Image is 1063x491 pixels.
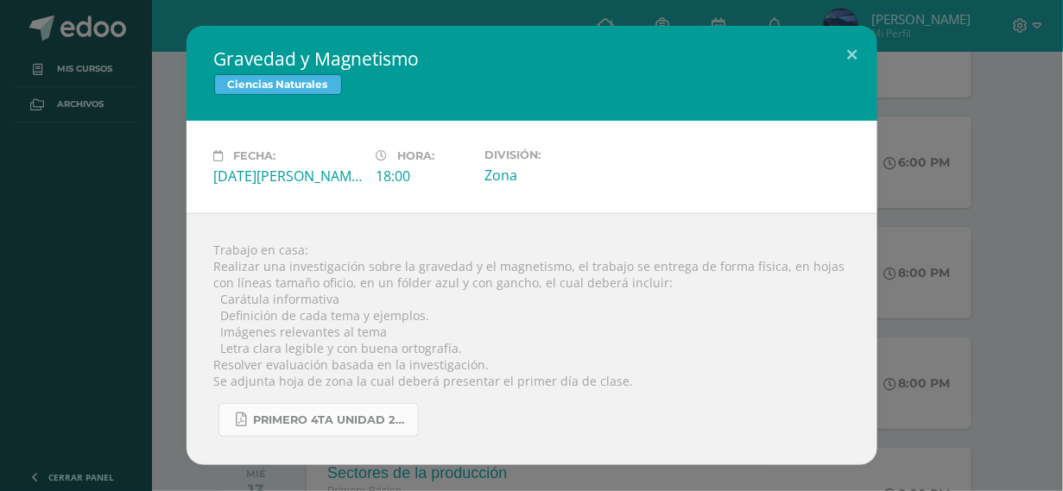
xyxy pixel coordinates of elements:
[254,413,409,427] span: primero 4ta unidad 2025.pdf
[187,213,877,465] div: Trabajo en casa: Realizar una investigación sobre la gravedad y el magnetismo, el trabajo se entr...
[828,26,877,85] button: Close (Esc)
[214,167,363,186] div: [DATE][PERSON_NAME]
[484,148,633,161] label: División:
[376,167,471,186] div: 18:00
[214,74,342,95] span: Ciencias Naturales
[234,149,276,162] span: Fecha:
[398,149,435,162] span: Hora:
[218,403,419,437] a: primero 4ta unidad 2025.pdf
[484,166,633,185] div: Zona
[214,47,850,71] h2: Gravedad y Magnetismo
